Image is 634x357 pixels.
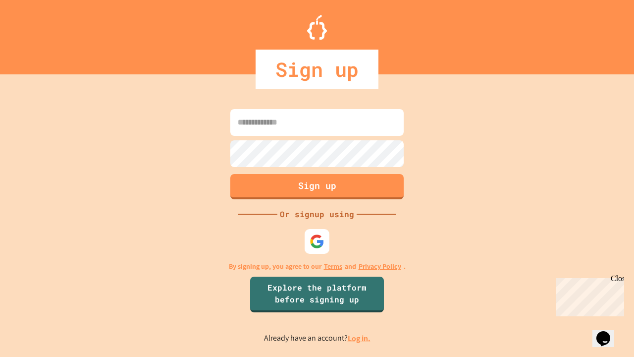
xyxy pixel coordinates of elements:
[277,208,357,220] div: Or signup using
[250,277,384,312] a: Explore the platform before signing up
[552,274,624,316] iframe: chat widget
[4,4,68,63] div: Chat with us now!Close
[229,261,406,272] p: By signing up, you agree to our and .
[348,333,370,344] a: Log in.
[307,15,327,40] img: Logo.svg
[310,234,324,249] img: google-icon.svg
[264,332,370,345] p: Already have an account?
[324,261,342,272] a: Terms
[359,261,401,272] a: Privacy Policy
[230,174,404,199] button: Sign up
[256,50,378,89] div: Sign up
[592,317,624,347] iframe: chat widget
